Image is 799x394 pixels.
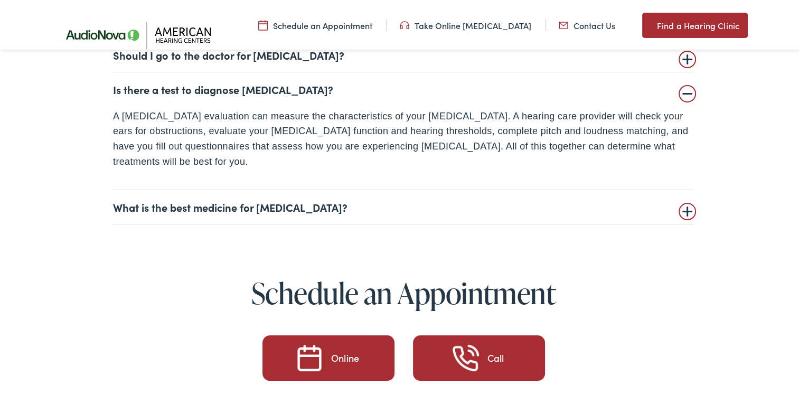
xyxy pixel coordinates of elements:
a: Schedule an Appointment [258,17,372,29]
a: Schedule an Appointment Online [262,333,394,379]
img: utility icon [642,17,652,30]
a: Take Online [MEDICAL_DATA] [400,17,531,29]
summary: Should I go to the doctor for [MEDICAL_DATA]? [113,46,694,59]
img: utility icon [258,17,268,29]
img: utility icon [400,17,409,29]
a: Contact Us [559,17,615,29]
summary: What is the best medicine for [MEDICAL_DATA]? [113,199,694,211]
img: Take an Online Hearing Test [453,343,479,369]
img: Schedule an Appointment [296,343,323,369]
a: Take an Online Hearing Test Call [413,333,545,379]
img: utility icon [559,17,568,29]
div: Online [331,351,359,361]
summary: Is there a test to diagnose [MEDICAL_DATA]? [113,81,694,93]
span: A [MEDICAL_DATA] evaluation can measure the characteristics of your [MEDICAL_DATA]. A hearing car... [113,109,688,165]
a: Find a Hearing Clinic [642,11,748,36]
div: Call [487,351,504,361]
